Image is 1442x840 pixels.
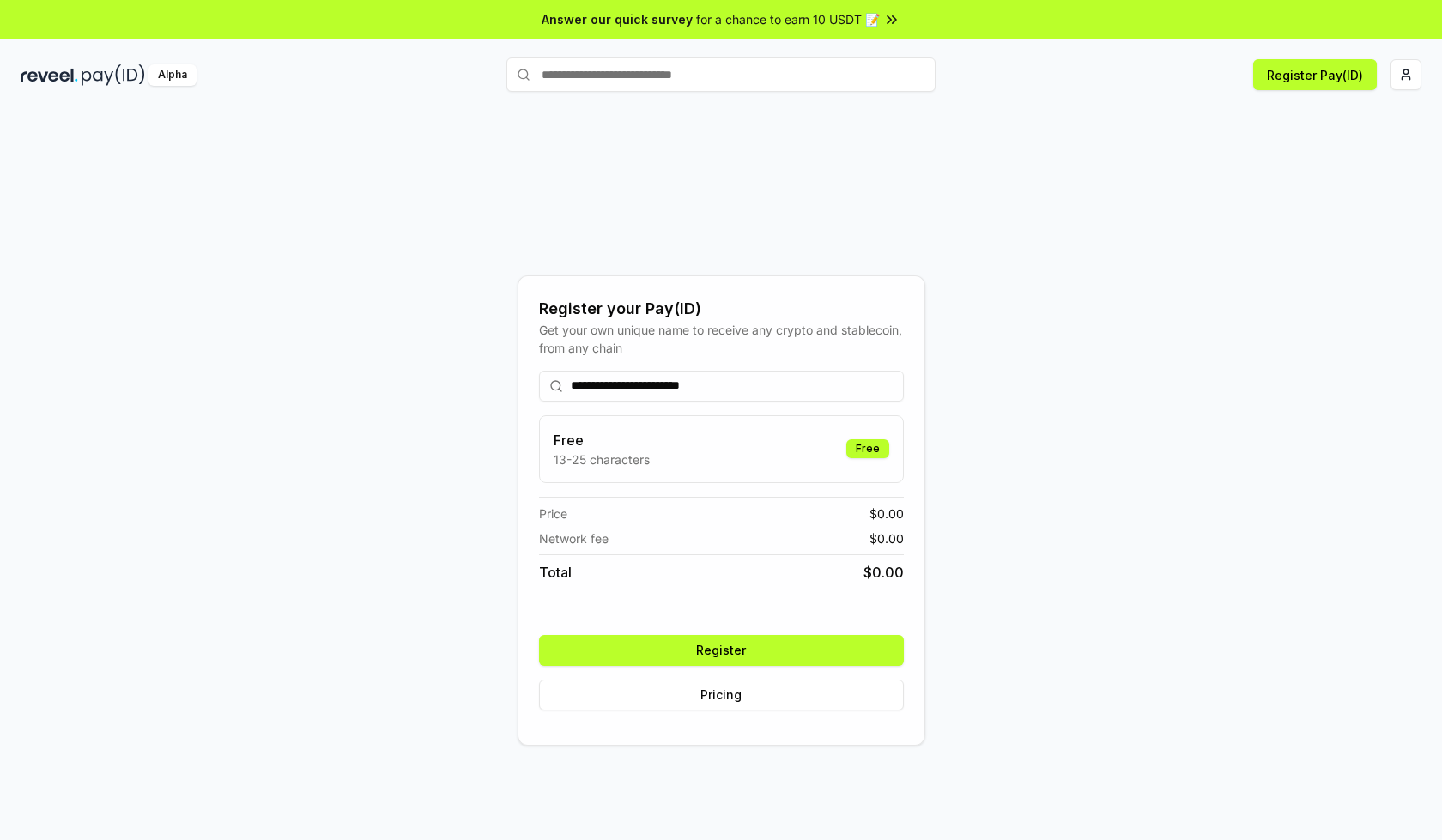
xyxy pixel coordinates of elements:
span: Total [539,562,572,583]
button: Pricing [539,680,904,710]
span: $ 0.00 [869,529,904,547]
span: Answer our quick survey [542,10,693,28]
div: Free [846,439,889,458]
button: Register [539,635,904,666]
h3: Free [554,430,650,450]
span: $ 0.00 [863,562,904,583]
button: Register Pay(ID) [1253,59,1377,90]
img: reveel_dark [21,64,78,86]
div: Register your Pay(ID) [539,297,904,321]
div: Get your own unique name to receive any crypto and stablecoin, from any chain [539,321,904,357]
div: Alpha [148,64,197,86]
span: for a chance to earn 10 USDT 📝 [696,10,880,28]
span: $ 0.00 [869,505,904,523]
span: Price [539,505,567,523]
span: Network fee [539,529,609,547]
img: pay_id [82,64,145,86]
p: 13-25 characters [554,450,650,468]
